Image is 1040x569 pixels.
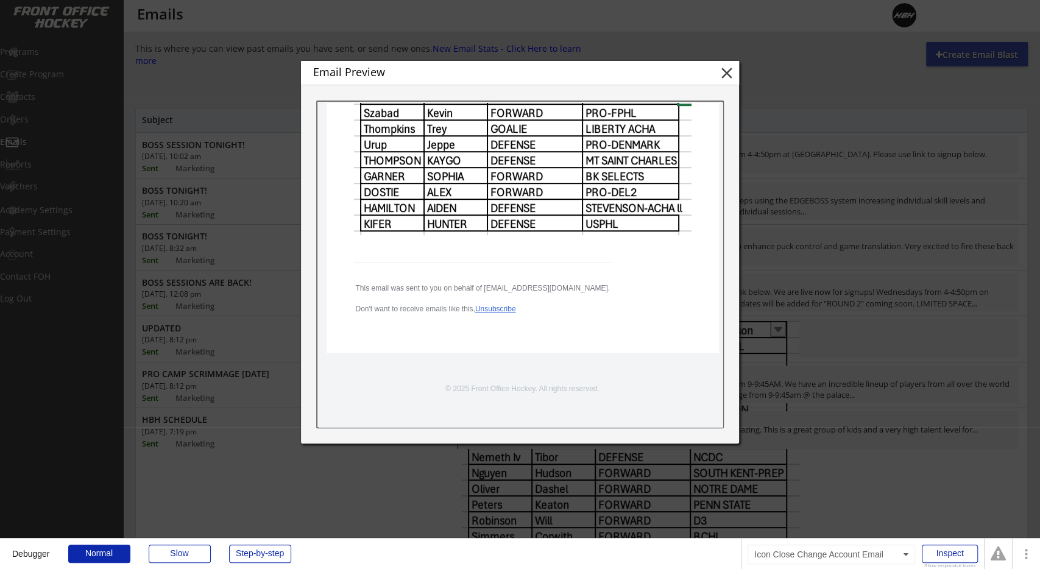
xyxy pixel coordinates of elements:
div: Normal [68,545,130,563]
div: Step-by-step [229,545,291,563]
div: Icon Close Change Account Email [748,545,915,564]
a: Unsubscribe [157,202,197,210]
div: Show responsive boxes [922,564,978,568]
div: Email Preview [313,66,702,77]
p: © 2025 Front Office Hockey. All rights reserved. [58,280,350,292]
p: Don't want to receive emails like this, [37,200,292,213]
button: close [718,64,736,82]
p: This email was sent to you on behalf of [EMAIL_ADDRESS][DOMAIN_NAME]. [37,180,292,192]
div: Debugger [12,539,50,558]
div: Slow [149,545,211,563]
div: Inspect [922,545,978,563]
